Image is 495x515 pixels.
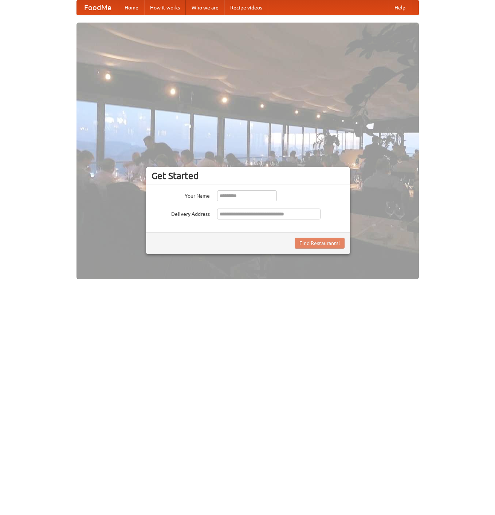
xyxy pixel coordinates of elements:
[152,170,345,181] h3: Get Started
[152,190,210,199] label: Your Name
[295,238,345,249] button: Find Restaurants!
[224,0,268,15] a: Recipe videos
[144,0,186,15] a: How it works
[152,209,210,218] label: Delivery Address
[119,0,144,15] a: Home
[389,0,411,15] a: Help
[186,0,224,15] a: Who we are
[77,0,119,15] a: FoodMe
